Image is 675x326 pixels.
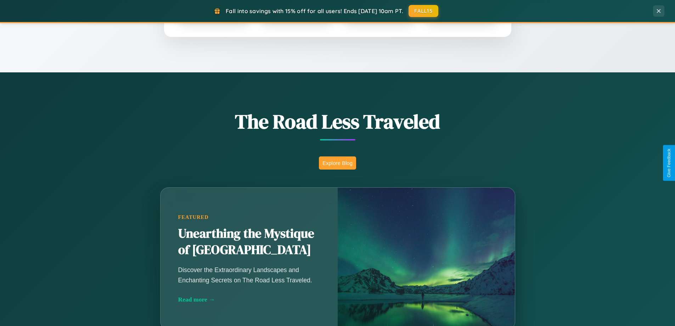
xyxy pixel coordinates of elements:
h2: Unearthing the Mystique of [GEOGRAPHIC_DATA] [178,226,320,258]
div: Read more → [178,296,320,303]
p: Discover the Extraordinary Landscapes and Enchanting Secrets on The Road Less Traveled. [178,265,320,285]
div: Featured [178,214,320,220]
button: FALL15 [409,5,438,17]
span: Fall into savings with 15% off for all users! Ends [DATE] 10am PT. [226,7,403,15]
h1: The Road Less Traveled [125,108,550,135]
div: Give Feedback [666,149,671,177]
button: Explore Blog [319,156,356,170]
